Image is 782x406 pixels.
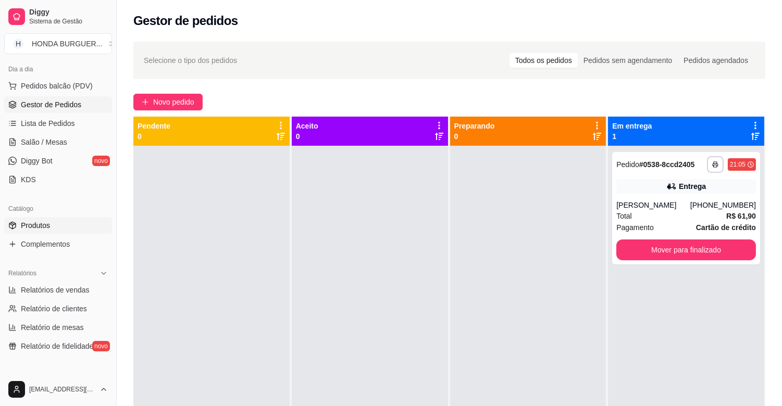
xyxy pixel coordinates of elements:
[21,285,90,295] span: Relatórios de vendas
[639,160,695,169] strong: # 0538-8ccd2405
[21,322,84,333] span: Relatório de mesas
[21,99,81,110] span: Gestor de Pedidos
[4,377,112,402] button: [EMAIL_ADDRESS][DOMAIN_NAME]
[454,131,495,142] p: 0
[4,96,112,113] a: Gestor de Pedidos
[29,17,108,26] span: Sistema de Gestão
[678,53,754,68] div: Pedidos agendados
[679,181,706,192] div: Entrega
[4,115,112,132] a: Lista de Pedidos
[616,222,654,233] span: Pagamento
[142,98,149,106] span: plus
[13,39,23,49] span: H
[32,39,102,49] div: HONDA BURGUER ...
[4,300,112,317] a: Relatório de clientes
[21,341,93,351] span: Relatório de fidelidade
[4,171,112,188] a: KDS
[296,121,318,131] p: Aceito
[616,239,756,260] button: Mover para finalizado
[690,200,756,210] div: [PHONE_NUMBER]
[29,385,95,394] span: [EMAIL_ADDRESS][DOMAIN_NAME]
[4,367,112,384] div: Gerenciar
[4,134,112,150] a: Salão / Mesas
[616,210,632,222] span: Total
[4,61,112,78] div: Dia a dia
[4,338,112,354] a: Relatório de fidelidadenovo
[153,96,194,108] span: Novo pedido
[578,53,678,68] div: Pedidos sem agendamento
[21,137,67,147] span: Salão / Mesas
[21,118,75,129] span: Lista de Pedidos
[21,81,93,91] span: Pedidos balcão (PDV)
[510,53,578,68] div: Todos os pedidos
[4,4,112,29] a: DiggySistema de Gestão
[612,131,652,142] p: 1
[138,121,170,131] p: Pendente
[4,236,112,252] a: Complementos
[696,223,756,232] strong: Cartão de crédito
[144,55,237,66] span: Selecione o tipo dos pedidos
[21,303,87,314] span: Relatório de clientes
[21,220,50,231] span: Produtos
[133,12,238,29] h2: Gestor de pedidos
[4,33,112,54] button: Select a team
[21,156,53,166] span: Diggy Bot
[4,319,112,336] a: Relatório de mesas
[21,174,36,185] span: KDS
[454,121,495,131] p: Preparando
[4,282,112,298] a: Relatórios de vendas
[726,212,756,220] strong: R$ 61,90
[4,217,112,234] a: Produtos
[21,239,70,249] span: Complementos
[296,131,318,142] p: 0
[616,160,639,169] span: Pedido
[4,200,112,217] div: Catálogo
[8,269,36,277] span: Relatórios
[4,78,112,94] button: Pedidos balcão (PDV)
[138,131,170,142] p: 0
[133,94,203,110] button: Novo pedido
[730,160,746,169] div: 21:05
[616,200,690,210] div: [PERSON_NAME]
[612,121,652,131] p: Em entrega
[29,8,108,17] span: Diggy
[4,153,112,169] a: Diggy Botnovo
